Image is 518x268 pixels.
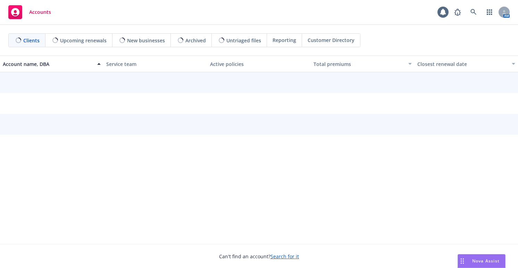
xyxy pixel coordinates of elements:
[6,2,54,22] a: Accounts
[23,37,40,44] span: Clients
[483,5,496,19] a: Switch app
[467,5,481,19] a: Search
[219,253,299,260] span: Can't find an account?
[314,60,404,68] div: Total premiums
[207,56,311,72] button: Active policies
[415,56,518,72] button: Closest renewal date
[451,5,465,19] a: Report a Bug
[127,37,165,44] span: New businesses
[103,56,207,72] button: Service team
[458,254,506,268] button: Nova Assist
[472,258,500,264] span: Nova Assist
[60,37,107,44] span: Upcoming renewals
[417,60,508,68] div: Closest renewal date
[185,37,206,44] span: Archived
[210,60,308,68] div: Active policies
[270,253,299,260] a: Search for it
[273,36,296,44] span: Reporting
[106,60,204,68] div: Service team
[3,60,93,68] div: Account name, DBA
[458,254,467,268] div: Drag to move
[29,9,51,15] span: Accounts
[308,36,354,44] span: Customer Directory
[311,56,414,72] button: Total premiums
[226,37,261,44] span: Untriaged files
